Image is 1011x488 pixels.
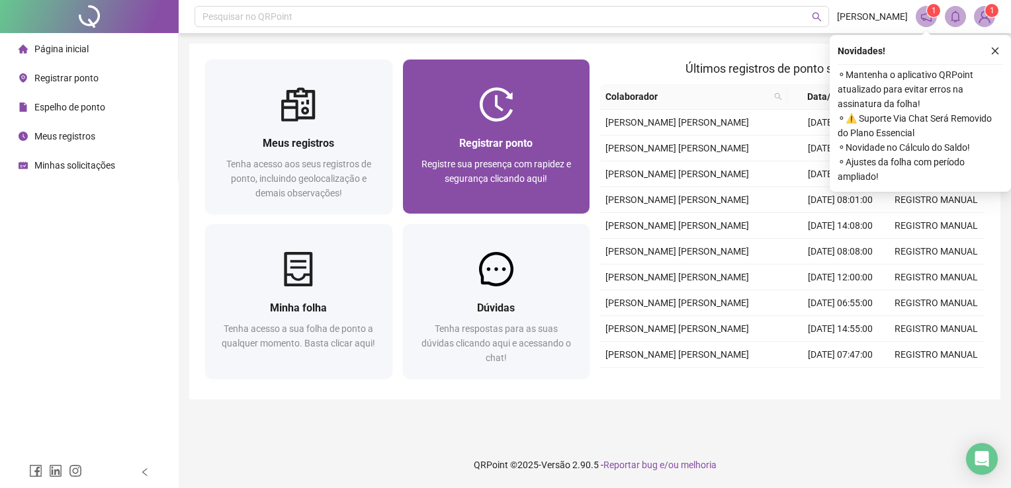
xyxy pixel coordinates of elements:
[932,6,936,15] span: 1
[605,220,749,231] span: [PERSON_NAME] [PERSON_NAME]
[793,239,889,264] td: [DATE] 08:08:00
[966,443,998,475] div: Open Intercom Messenger
[975,7,994,26] img: 92172
[793,89,865,104] span: Data/Hora
[205,60,392,214] a: Meus registrosTenha acesso aos seus registros de ponto, incluindo geolocalização e demais observa...
[19,102,28,112] span: file
[793,290,889,316] td: [DATE] 06:55:00
[421,159,571,184] span: Registre sua presença com rapidez e segurança clicando aqui!
[605,194,749,205] span: [PERSON_NAME] [PERSON_NAME]
[889,187,985,213] td: REGISTRO MANUAL
[793,136,889,161] td: [DATE] 08:12:00
[771,87,785,106] span: search
[226,159,371,198] span: Tenha acesso aos seus registros de ponto, incluindo geolocalização e demais observações!
[477,302,515,314] span: Dúvidas
[793,161,889,187] td: [DATE] 14:19:00
[889,213,985,239] td: REGISTRO MANUAL
[459,137,533,149] span: Registrar ponto
[949,11,961,22] span: bell
[605,272,749,282] span: [PERSON_NAME] [PERSON_NAME]
[990,6,994,15] span: 1
[19,161,28,170] span: schedule
[793,264,889,290] td: [DATE] 12:00:00
[421,323,571,363] span: Tenha respostas para as suas dúvidas clicando aqui e acessando o chat!
[838,44,885,58] span: Novidades !
[140,468,150,477] span: left
[787,84,881,110] th: Data/Hora
[34,73,99,83] span: Registrar ponto
[19,132,28,141] span: clock-circle
[19,73,28,83] span: environment
[603,460,717,470] span: Reportar bug e/ou melhoria
[927,4,940,17] sup: 1
[263,137,334,149] span: Meus registros
[793,368,889,393] td: [DATE] 15:11:00
[29,464,42,477] span: facebook
[838,67,1003,111] span: ⚬ Mantenha o aplicativo QRPoint atualizado para evitar erros na assinatura da folha!
[222,323,375,348] span: Tenha acesso a sua folha de ponto a qualquer momento. Basta clicar aqui!
[605,246,749,257] span: [PERSON_NAME] [PERSON_NAME]
[403,224,590,378] a: DúvidasTenha respostas para as suas dúvidas clicando aqui e acessando o chat!
[793,316,889,342] td: [DATE] 14:55:00
[889,264,985,290] td: REGISTRO MANUAL
[19,44,28,54] span: home
[605,89,769,104] span: Colaborador
[205,224,392,378] a: Minha folhaTenha acesso a sua folha de ponto a qualquer momento. Basta clicar aqui!
[838,155,1003,184] span: ⚬ Ajustes da folha com período ampliado!
[605,117,749,128] span: [PERSON_NAME] [PERSON_NAME]
[838,140,1003,155] span: ⚬ Novidade no Cálculo do Saldo!
[889,290,985,316] td: REGISTRO MANUAL
[179,442,1011,488] footer: QRPoint © 2025 - 2.90.5 -
[34,131,95,142] span: Meus registros
[605,298,749,308] span: [PERSON_NAME] [PERSON_NAME]
[34,102,105,112] span: Espelho de ponto
[605,143,749,153] span: [PERSON_NAME] [PERSON_NAME]
[403,60,590,214] a: Registrar pontoRegistre sua presença com rapidez e segurança clicando aqui!
[774,93,782,101] span: search
[889,368,985,393] td: REGISTRO MANUAL
[793,342,889,368] td: [DATE] 07:47:00
[34,160,115,171] span: Minhas solicitações
[793,213,889,239] td: [DATE] 14:08:00
[920,11,932,22] span: notification
[889,239,985,264] td: REGISTRO MANUAL
[793,187,889,213] td: [DATE] 08:01:00
[793,110,889,136] td: [DATE] 14:23:00
[605,349,749,360] span: [PERSON_NAME] [PERSON_NAME]
[69,464,82,477] span: instagram
[49,464,62,477] span: linkedin
[541,460,570,470] span: Versão
[605,323,749,334] span: [PERSON_NAME] [PERSON_NAME]
[837,9,908,24] span: [PERSON_NAME]
[889,342,985,368] td: REGISTRO MANUAL
[812,12,822,22] span: search
[605,169,749,179] span: [PERSON_NAME] [PERSON_NAME]
[990,46,1000,56] span: close
[685,61,899,75] span: Últimos registros de ponto sincronizados
[838,111,1003,140] span: ⚬ ⚠️ Suporte Via Chat Será Removido do Plano Essencial
[889,316,985,342] td: REGISTRO MANUAL
[270,302,327,314] span: Minha folha
[985,4,998,17] sup: Atualize o seu contato no menu Meus Dados
[34,44,89,54] span: Página inicial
